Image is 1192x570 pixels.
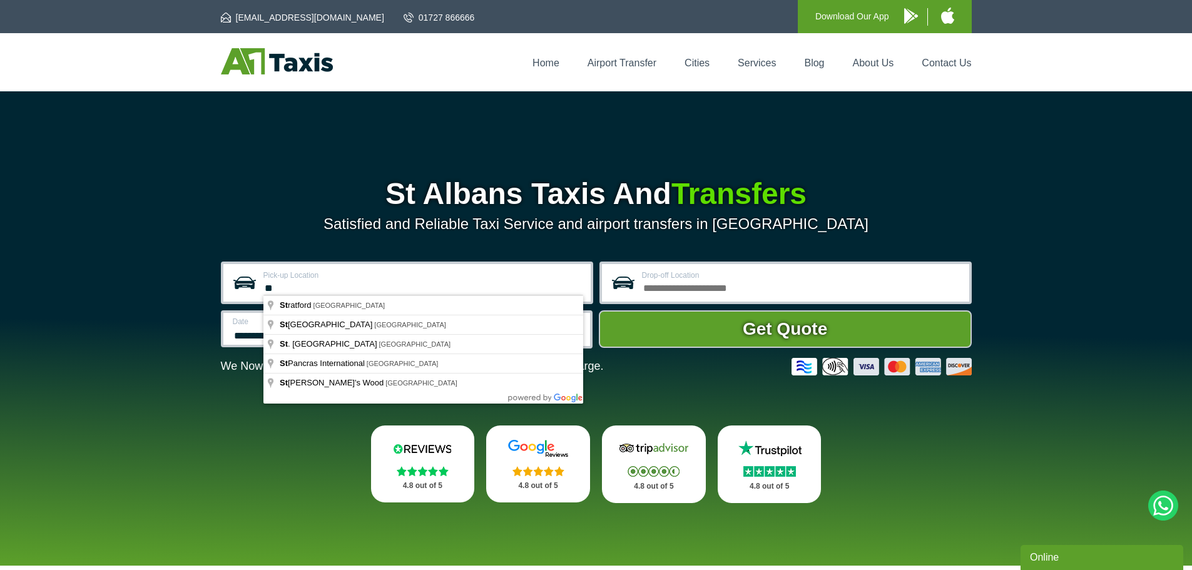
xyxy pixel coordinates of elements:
a: Airport Transfer [588,58,656,68]
img: Reviews.io [385,439,460,458]
a: Blog [804,58,824,68]
span: Transfers [671,177,807,210]
p: 4.8 out of 5 [616,479,692,494]
img: Stars [628,466,680,477]
a: Google Stars 4.8 out of 5 [486,425,590,502]
a: Contact Us [922,58,971,68]
span: [GEOGRAPHIC_DATA] [313,302,385,309]
button: Get Quote [599,310,972,348]
span: . [GEOGRAPHIC_DATA] [280,339,379,349]
img: Trustpilot [732,439,807,458]
label: Pick-up Location [263,272,583,279]
span: St [280,339,288,349]
a: Trustpilot Stars 4.8 out of 5 [718,425,822,503]
span: [GEOGRAPHIC_DATA] [379,340,451,348]
p: 4.8 out of 5 [731,479,808,494]
p: 4.8 out of 5 [385,478,461,494]
span: [GEOGRAPHIC_DATA] [374,321,446,328]
span: [GEOGRAPHIC_DATA] [385,379,457,387]
span: [PERSON_NAME]'s Wood [280,378,385,387]
img: Tripadvisor [616,439,691,458]
img: A1 Taxis St Albans LTD [221,48,333,74]
p: Download Our App [815,9,889,24]
a: Services [738,58,776,68]
span: Pancras International [280,359,367,368]
a: About Us [853,58,894,68]
a: Cities [685,58,710,68]
img: A1 Taxis iPhone App [941,8,954,24]
span: St [280,378,288,387]
p: We Now Accept Card & Contactless Payment In [221,360,604,373]
img: A1 Taxis Android App [904,8,918,24]
span: St [280,300,288,310]
h1: St Albans Taxis And [221,179,972,209]
a: [EMAIL_ADDRESS][DOMAIN_NAME] [221,11,384,24]
a: Tripadvisor Stars 4.8 out of 5 [602,425,706,503]
img: Stars [397,466,449,476]
label: Drop-off Location [642,272,962,279]
img: Stars [743,466,796,477]
a: Home [532,58,559,68]
img: Google [501,439,576,458]
p: Satisfied and Reliable Taxi Service and airport transfers in [GEOGRAPHIC_DATA] [221,215,972,233]
span: [GEOGRAPHIC_DATA] [367,360,439,367]
img: Stars [512,466,564,476]
a: 01727 866666 [404,11,475,24]
span: [GEOGRAPHIC_DATA] [280,320,374,329]
span: St [280,359,288,368]
iframe: chat widget [1021,542,1186,570]
label: Date [233,318,394,325]
p: 4.8 out of 5 [500,478,576,494]
span: ratford [280,300,313,310]
a: Reviews.io Stars 4.8 out of 5 [371,425,475,502]
span: St [280,320,288,329]
img: Credit And Debit Cards [792,358,972,375]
